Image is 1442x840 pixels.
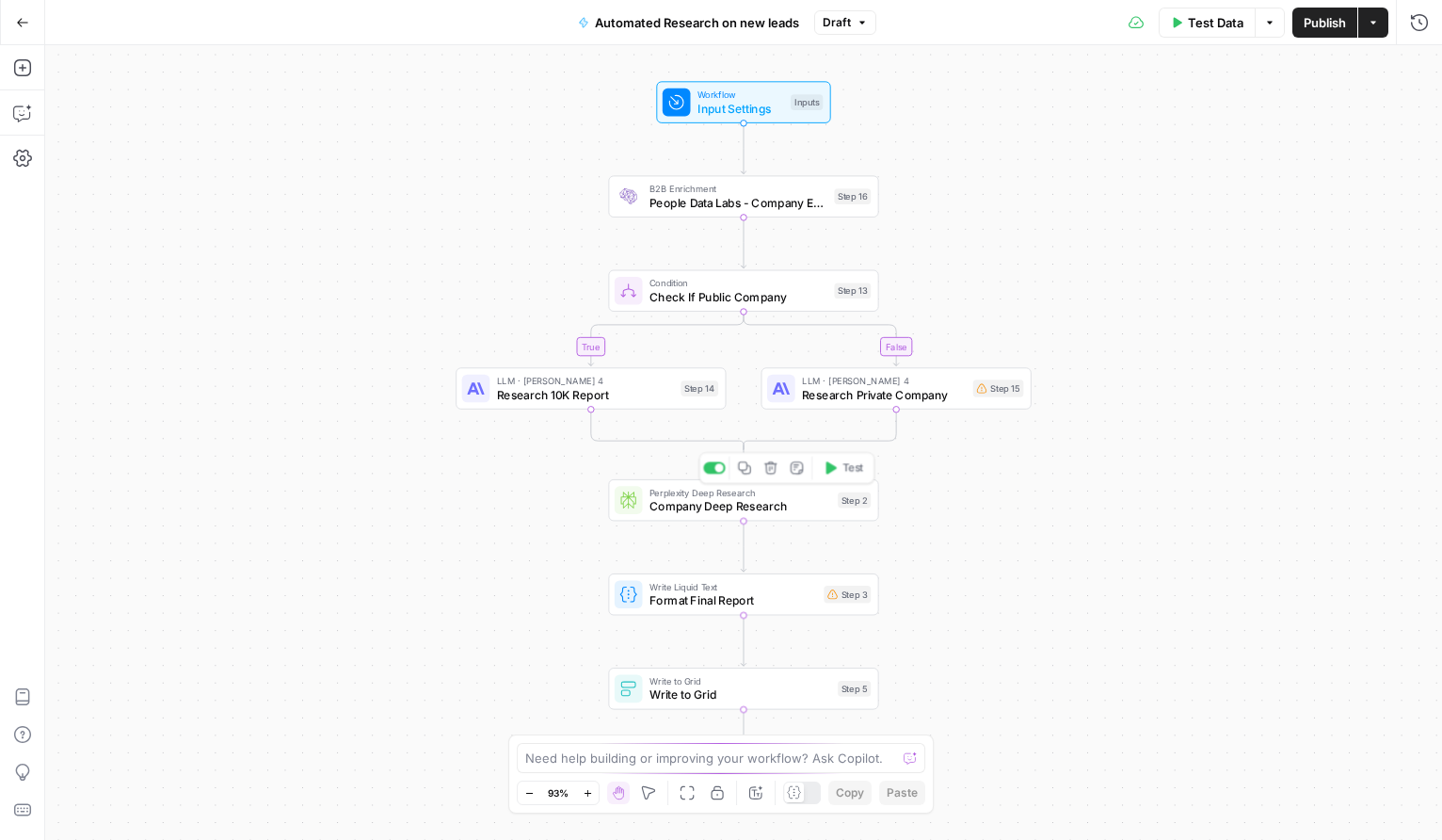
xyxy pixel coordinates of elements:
div: ConditionCheck If Public CompanyStep 13 [608,270,878,312]
div: Write to GridWrite to GridStep 5 [608,668,878,709]
button: Test [816,457,870,479]
div: Step 5 [838,681,871,697]
div: Inputs [791,94,823,110]
g: Edge from step_15 to step_13-conditional-end [744,410,896,450]
div: B2B EnrichmentPeople Data Labs - Company EnrichmentStep 16 [608,175,878,217]
span: Draft [823,14,851,31]
span: Write to Grid [649,687,831,704]
div: Perplexity Deep ResearchCompany Deep ResearchStep 2Test [608,479,878,521]
div: Step 15 [973,380,1024,397]
div: Step 2 [838,493,871,509]
span: 93% [548,785,569,800]
span: Perplexity Deep Research [649,485,831,499]
span: Format Final Report [649,591,817,609]
g: Edge from step_13 to step_15 [744,312,899,365]
div: Step 13 [834,283,871,299]
span: Paste [887,784,918,801]
span: Test [842,460,863,477]
span: Company Deep Research [649,497,831,515]
span: Publish [1304,13,1346,32]
div: WorkflowInput SettingsInputs [608,81,878,122]
span: Automated Research on new leads [595,13,799,32]
g: Edge from step_16 to step_13 [741,218,746,268]
button: Copy [828,781,872,805]
span: Research 10K Report [497,386,674,404]
button: Test Data [1159,8,1255,38]
button: Draft [814,10,876,35]
img: lpaqdqy7dn0qih3o8499dt77wl9d [619,187,637,205]
span: Workflow [697,88,784,102]
g: Edge from start to step_16 [741,123,746,174]
span: People Data Labs - Company Enrichment [649,194,827,212]
div: LLM · [PERSON_NAME] 4Research Private CompanyStep 15 [761,367,1032,409]
span: Copy [836,784,864,801]
div: Write Liquid TextFormat Final ReportStep 3 [608,573,878,615]
g: Edge from step_3 to step_5 [741,615,746,666]
span: Test Data [1188,13,1243,32]
span: Condition [649,276,827,290]
span: B2B Enrichment [649,182,827,196]
button: Publish [1292,8,1357,38]
div: LLM · [PERSON_NAME] 4Research 10K ReportStep 14 [456,367,726,409]
button: Automated Research on new leads [567,8,810,38]
div: Step 14 [681,380,718,396]
span: Check If Public Company [649,288,827,306]
button: Paste [879,781,925,805]
g: Edge from step_14 to step_13-conditional-end [591,410,744,450]
div: Step 3 [824,586,871,604]
g: Edge from step_13 to step_14 [588,312,744,365]
span: LLM · [PERSON_NAME] 4 [802,374,966,388]
div: Step 16 [834,188,871,204]
span: Write Liquid Text [649,579,817,593]
span: LLM · [PERSON_NAME] 4 [497,374,674,388]
span: Research Private Company [802,386,966,404]
span: Input Settings [697,100,784,118]
span: Write to Grid [649,674,831,688]
g: Edge from step_2 to step_3 [741,521,746,572]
